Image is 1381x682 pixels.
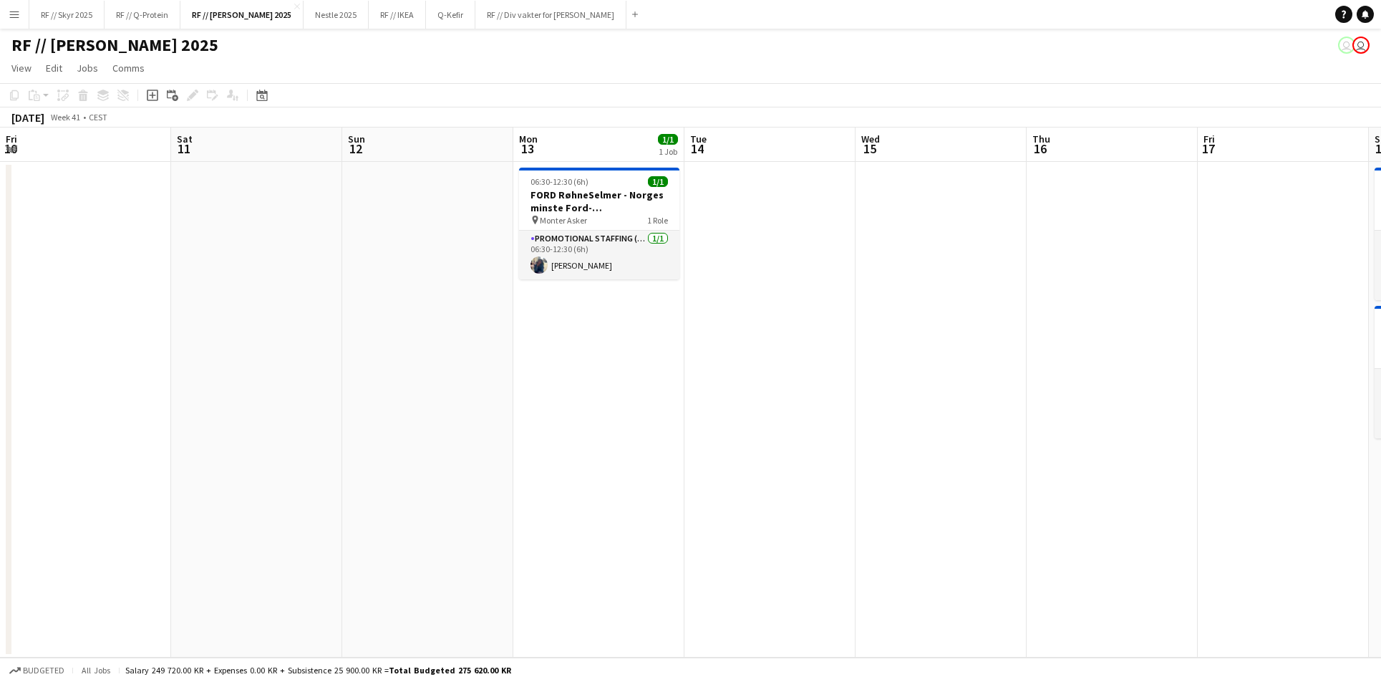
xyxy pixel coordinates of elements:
[40,59,68,77] a: Edit
[648,176,668,187] span: 1/1
[107,59,150,77] a: Comms
[1030,140,1050,157] span: 16
[530,176,588,187] span: 06:30-12:30 (6h)
[426,1,475,29] button: Q-Kefir
[175,140,193,157] span: 11
[1338,37,1355,54] app-user-avatar: Fredrikke Moland Flesner
[658,134,678,145] span: 1/1
[112,62,145,75] span: Comms
[519,231,679,279] app-card-role: Promotional Staffing (Brand Ambassadors)1/106:30-12:30 (6h)[PERSON_NAME]
[389,665,511,676] span: Total Budgeted 275 620.00 KR
[517,140,538,157] span: 13
[1032,133,1050,145] span: Thu
[89,112,107,123] div: CEST
[23,666,64,676] span: Budgeted
[1203,133,1215,145] span: Fri
[7,663,67,678] button: Budgeted
[29,1,105,29] button: RF // Skyr 2025
[659,146,677,157] div: 1 Job
[6,133,17,145] span: Fri
[11,110,44,125] div: [DATE]
[180,1,304,29] button: RF // [PERSON_NAME] 2025
[125,665,511,676] div: Salary 249 720.00 KR + Expenses 0.00 KR + Subsistence 25 900.00 KR =
[369,1,426,29] button: RF // IKEA
[105,1,180,29] button: RF // Q-Protein
[304,1,369,29] button: Nestle 2025
[71,59,104,77] a: Jobs
[79,665,113,676] span: All jobs
[346,140,365,157] span: 12
[177,133,193,145] span: Sat
[647,215,668,226] span: 1 Role
[861,133,880,145] span: Wed
[6,59,37,77] a: View
[540,215,587,226] span: Monter Asker
[859,140,880,157] span: 15
[46,62,62,75] span: Edit
[1201,140,1215,157] span: 17
[11,62,32,75] span: View
[690,133,707,145] span: Tue
[519,168,679,279] app-job-card: 06:30-12:30 (6h)1/1FORD RøhneSelmer - Norges minste Ford-forhandlerkontor Monter Asker1 RolePromo...
[77,62,98,75] span: Jobs
[519,188,679,214] h3: FORD RøhneSelmer - Norges minste Ford-forhandlerkontor
[11,34,218,56] h1: RF // [PERSON_NAME] 2025
[348,133,365,145] span: Sun
[1352,37,1370,54] app-user-avatar: Fredrikke Moland Flesner
[519,133,538,145] span: Mon
[688,140,707,157] span: 14
[47,112,83,123] span: Week 41
[4,140,17,157] span: 10
[475,1,626,29] button: RF // Div vakter for [PERSON_NAME]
